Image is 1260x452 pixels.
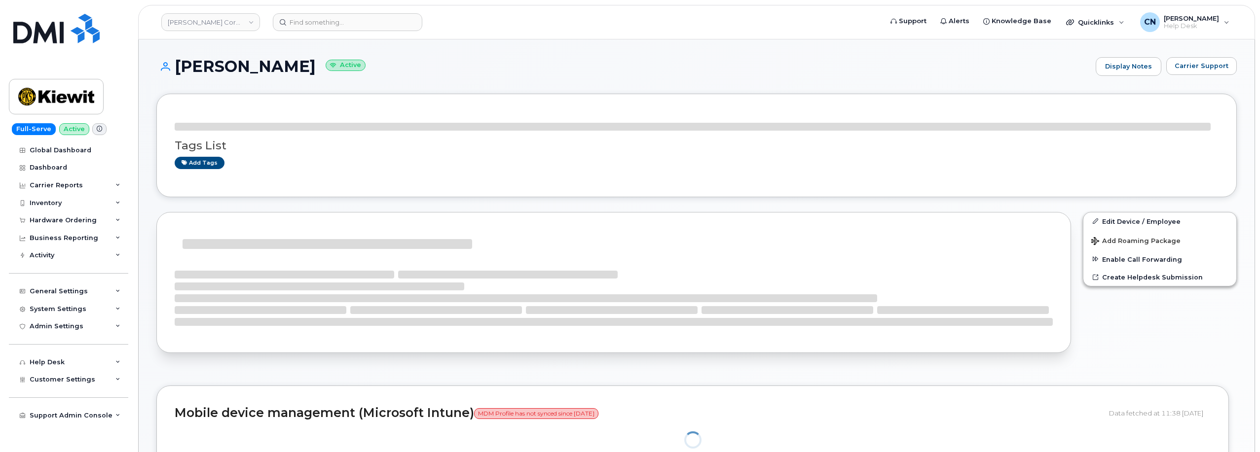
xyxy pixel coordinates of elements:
[175,139,1219,152] h3: Tags List
[175,406,1102,420] h2: Mobile device management (Microsoft Intune)
[1175,61,1228,70] span: Carrier Support
[1083,268,1236,286] a: Create Helpdesk Submission
[1102,255,1182,263] span: Enable Call Forwarding
[1083,230,1236,250] button: Add Roaming Package
[1109,404,1211,422] div: Data fetched at 11:38 [DATE]
[1091,237,1181,246] span: Add Roaming Package
[1083,250,1236,268] button: Enable Call Forwarding
[1166,57,1237,75] button: Carrier Support
[474,408,598,419] span: MDM Profile has not synced since [DATE]
[1096,57,1161,76] a: Display Notes
[175,157,224,169] a: Add tags
[156,58,1091,75] h1: [PERSON_NAME]
[326,60,366,71] small: Active
[1083,212,1236,230] a: Edit Device / Employee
